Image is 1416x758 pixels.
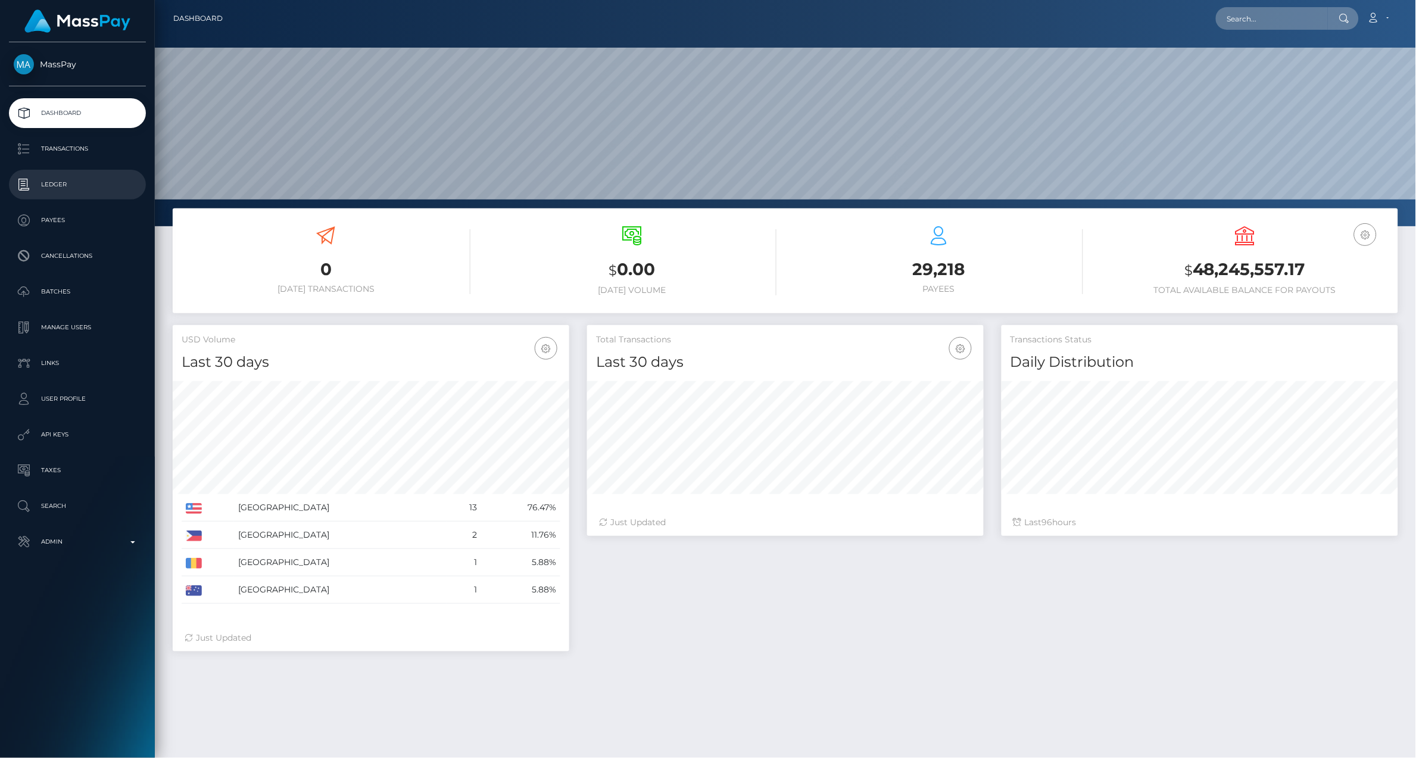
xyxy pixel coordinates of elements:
a: API Keys [9,420,146,450]
div: Just Updated [185,632,557,644]
td: [GEOGRAPHIC_DATA] [234,522,447,549]
p: Dashboard [14,104,141,122]
p: Taxes [14,461,141,479]
td: [GEOGRAPHIC_DATA] [234,576,447,604]
p: Transactions [14,140,141,158]
img: AU.png [186,585,202,596]
a: Search [9,491,146,521]
td: [GEOGRAPHIC_DATA] [234,549,447,576]
h3: 48,245,557.17 [1101,258,1390,282]
p: Cancellations [14,247,141,265]
p: User Profile [14,390,141,408]
small: $ [1184,262,1193,279]
small: $ [609,262,617,279]
a: Links [9,348,146,378]
td: 5.88% [481,576,560,604]
span: 96 [1042,517,1053,528]
h3: 0 [182,258,470,281]
h4: Last 30 days [596,352,975,373]
a: Dashboard [173,6,223,31]
a: Batches [9,277,146,307]
img: MassPay Logo [24,10,130,33]
td: [GEOGRAPHIC_DATA] [234,494,447,522]
img: RO.png [186,558,202,569]
td: 76.47% [481,494,560,522]
a: Taxes [9,456,146,485]
h6: [DATE] Volume [488,285,777,295]
img: US.png [186,503,202,514]
h3: 29,218 [794,258,1083,281]
span: MassPay [9,59,146,70]
a: Payees [9,205,146,235]
td: 11.76% [481,522,560,549]
td: 1 [447,549,481,576]
td: 5.88% [481,549,560,576]
a: Admin [9,527,146,557]
h4: Last 30 days [182,352,560,373]
p: Admin [14,533,141,551]
p: Links [14,354,141,372]
input: Search... [1216,7,1328,30]
p: Search [14,497,141,515]
div: Just Updated [599,516,972,529]
a: Dashboard [9,98,146,128]
h5: Total Transactions [596,334,975,346]
p: Batches [14,283,141,301]
a: Ledger [9,170,146,199]
h6: Payees [794,284,1083,294]
td: 13 [447,494,481,522]
h6: Total Available Balance for Payouts [1101,285,1390,295]
h6: [DATE] Transactions [182,284,470,294]
img: MassPay [14,54,34,74]
h5: USD Volume [182,334,560,346]
a: Cancellations [9,241,146,271]
p: Ledger [14,176,141,194]
a: Transactions [9,134,146,164]
img: PH.png [186,531,202,541]
p: API Keys [14,426,141,444]
td: 2 [447,522,481,549]
h4: Daily Distribution [1010,352,1389,373]
td: 1 [447,576,481,604]
a: Manage Users [9,313,146,342]
p: Manage Users [14,319,141,336]
h3: 0.00 [488,258,777,282]
a: User Profile [9,384,146,414]
p: Payees [14,211,141,229]
h5: Transactions Status [1010,334,1389,346]
div: Last hours [1013,516,1386,529]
